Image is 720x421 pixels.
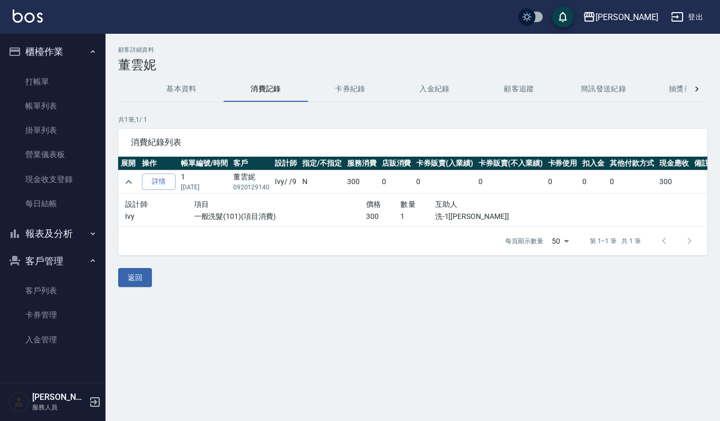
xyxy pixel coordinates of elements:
th: 客戶 [231,157,273,170]
th: 店販消費 [379,157,414,170]
th: 卡券販賣(不入業績) [476,157,545,170]
p: Ivy [125,211,194,222]
span: 設計師 [125,200,148,208]
td: 0 [607,170,657,194]
span: 價格 [366,200,381,208]
p: [DATE] [181,183,228,192]
span: 數量 [400,200,416,208]
span: 項目 [194,200,209,208]
span: 互助人 [435,200,458,208]
th: 卡券使用 [545,157,580,170]
button: 櫃檯作業 [4,38,101,65]
p: 0920129140 [233,183,270,192]
th: 操作 [139,157,178,170]
span: 消費紀錄列表 [131,137,695,148]
button: 顧客追蹤 [477,76,561,102]
h2: 顧客詳細資料 [118,46,707,53]
button: 簡訊發送紀錄 [561,76,646,102]
a: 打帳單 [4,70,101,94]
button: 基本資料 [139,76,224,102]
p: 一般洗髮(101)(項目消費) [194,211,366,222]
h5: [PERSON_NAME] [32,392,86,403]
th: 帳單編號/時間 [178,157,231,170]
p: 1 [400,211,435,222]
a: 掛單列表 [4,118,101,142]
button: [PERSON_NAME] [579,6,663,28]
th: 卡券販賣(入業績) [414,157,476,170]
a: 客戶列表 [4,279,101,303]
td: 0 [414,170,476,194]
td: N [300,170,344,194]
a: 詳情 [142,174,176,190]
td: 0 [545,170,580,194]
td: 0 [476,170,545,194]
td: 0 [379,170,414,194]
div: 50 [548,227,573,255]
a: 帳單列表 [4,94,101,118]
th: 扣入金 [580,157,607,170]
p: 第 1–1 筆 共 1 筆 [590,236,641,246]
button: expand row [121,174,137,190]
th: 其他付款方式 [607,157,657,170]
button: 消費記錄 [224,76,308,102]
h3: 董雲妮 [118,58,707,72]
p: 共 1 筆, 1 / 1 [118,115,707,125]
button: 入金紀錄 [392,76,477,102]
a: 每日結帳 [4,192,101,216]
button: 報表及分析 [4,220,101,247]
button: 返回 [118,268,152,288]
p: 每頁顯示數量 [505,236,543,246]
button: 卡券紀錄 [308,76,392,102]
th: 設計師 [272,157,300,170]
img: Logo [13,9,43,23]
td: 董雲妮 [231,170,273,194]
a: 入金管理 [4,328,101,352]
td: 0 [580,170,607,194]
td: 300 [344,170,379,194]
td: Ivy / /9 [272,170,300,194]
th: 指定/不指定 [300,157,344,170]
a: 營業儀表板 [4,142,101,167]
td: 300 [657,170,692,194]
a: 現金收支登錄 [4,167,101,192]
a: 卡券管理 [4,303,101,327]
th: 備註 [692,157,712,170]
button: 登出 [667,7,707,27]
img: Person [8,391,30,413]
p: 洗-1[[PERSON_NAME]] [435,211,539,222]
p: 服務人員 [32,403,86,412]
button: save [552,6,573,27]
th: 展開 [118,157,139,170]
td: 1 [178,170,231,194]
th: 現金應收 [657,157,692,170]
div: [PERSON_NAME] [596,11,658,24]
button: 客戶管理 [4,247,101,275]
p: 300 [366,211,400,222]
th: 服務消費 [344,157,379,170]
